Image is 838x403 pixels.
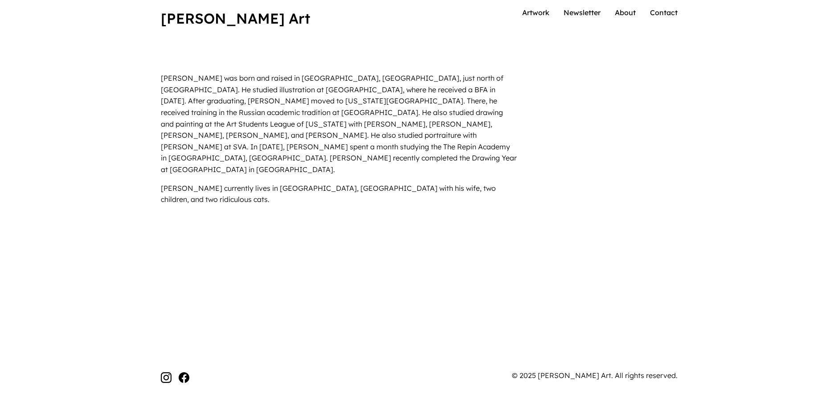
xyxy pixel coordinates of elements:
p: [PERSON_NAME] was born and raised in [GEOGRAPHIC_DATA], [GEOGRAPHIC_DATA], just north of [GEOGRAP... [161,73,517,175]
a: Contact [650,8,678,17]
p: © 2025 [PERSON_NAME] Art. All rights reserved. [512,370,678,382]
a: Newsletter [564,8,601,17]
p: [PERSON_NAME] currently lives in [GEOGRAPHIC_DATA], [GEOGRAPHIC_DATA] with his wife, two children... [161,183,517,206]
a: [PERSON_NAME] Art [161,9,310,27]
a: About [615,8,636,17]
a: Artwork [522,8,549,17]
